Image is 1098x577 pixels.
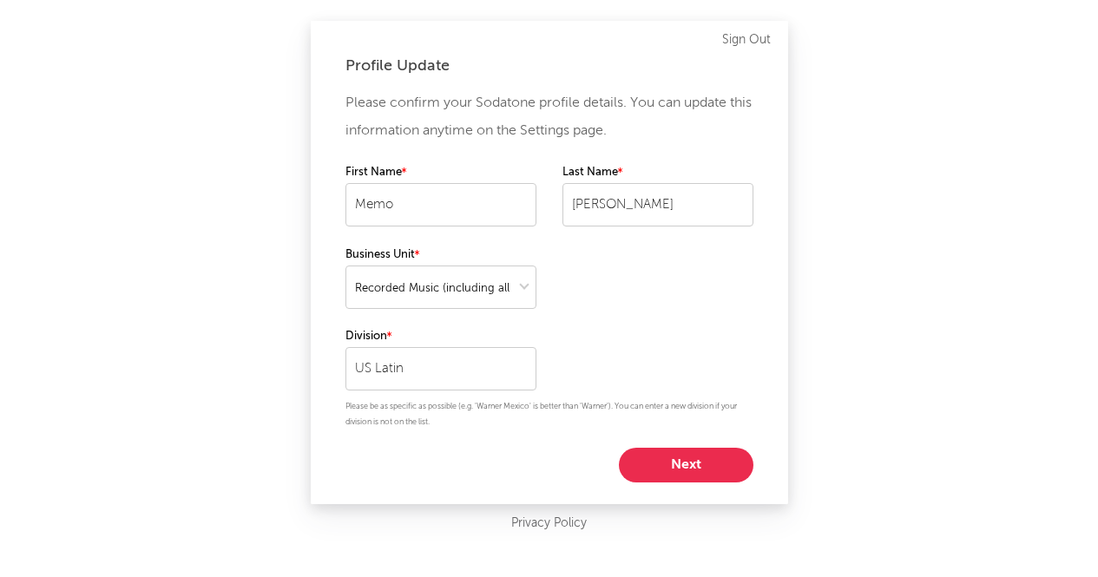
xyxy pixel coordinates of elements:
input: Your division [345,347,536,390]
label: Division [345,326,536,347]
button: Next [619,448,753,482]
p: Please confirm your Sodatone profile details. You can update this information anytime on the Sett... [345,89,753,145]
label: Last Name [562,162,753,183]
div: Profile Update [345,56,753,76]
input: Your last name [562,183,753,226]
a: Privacy Policy [511,513,587,534]
a: Sign Out [722,30,771,50]
label: First Name [345,162,536,183]
input: Your first name [345,183,536,226]
label: Business Unit [345,245,536,266]
p: Please be as specific as possible (e.g. 'Warner Mexico' is better than 'Warner'). You can enter a... [345,399,753,430]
